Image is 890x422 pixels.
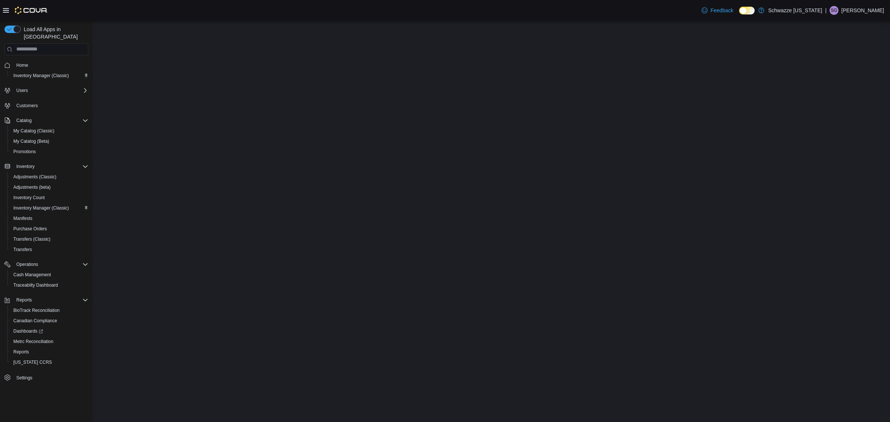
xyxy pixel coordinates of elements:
span: Canadian Compliance [13,318,57,324]
span: Inventory Manager (Classic) [10,204,88,212]
span: Traceabilty Dashboard [10,281,88,290]
button: Inventory Manager (Classic) [7,203,91,213]
div: Sierra Graham [830,6,838,15]
button: Inventory Manager (Classic) [7,70,91,81]
span: Adjustments (Classic) [10,172,88,181]
span: Inventory [13,162,88,171]
button: Settings [1,372,91,383]
span: Operations [16,261,38,267]
button: Catalog [1,115,91,126]
span: Inventory Count [10,193,88,202]
button: Canadian Compliance [7,316,91,326]
span: Cash Management [13,272,51,278]
span: Transfers [13,247,32,253]
span: Reports [10,347,88,356]
span: Purchase Orders [10,224,88,233]
a: Inventory Manager (Classic) [10,71,72,80]
button: Adjustments (beta) [7,182,91,192]
span: Customers [13,101,88,110]
span: Transfers (Classic) [10,235,88,244]
span: Traceabilty Dashboard [13,282,58,288]
button: Traceabilty Dashboard [7,280,91,290]
button: Transfers (Classic) [7,234,91,244]
button: Catalog [13,116,34,125]
span: Feedback [711,7,733,14]
span: Settings [13,373,88,382]
span: BioTrack Reconciliation [13,307,60,313]
button: Reports [13,296,35,304]
span: Load All Apps in [GEOGRAPHIC_DATA] [21,26,88,40]
span: Washington CCRS [10,358,88,367]
a: Purchase Orders [10,224,50,233]
button: Transfers [7,244,91,255]
span: Adjustments (beta) [13,184,51,190]
span: My Catalog (Classic) [13,128,55,134]
button: Operations [1,259,91,270]
button: Adjustments (Classic) [7,172,91,182]
span: Transfers (Classic) [13,236,50,242]
span: Promotions [10,147,88,156]
a: Settings [13,373,35,382]
a: Transfers (Classic) [10,235,53,244]
span: Home [13,60,88,70]
span: Reports [16,297,32,303]
button: Inventory [1,161,91,172]
button: Manifests [7,213,91,224]
span: SG [831,6,837,15]
span: Inventory [16,164,34,169]
span: Users [13,86,88,95]
span: Settings [16,375,32,381]
span: [US_STATE] CCRS [13,359,52,365]
span: Customers [16,103,38,109]
span: My Catalog (Beta) [10,137,88,146]
span: Manifests [13,215,32,221]
p: [PERSON_NAME] [841,6,884,15]
a: [US_STATE] CCRS [10,358,55,367]
nav: Complex example [4,57,88,402]
a: Transfers [10,245,35,254]
a: Traceabilty Dashboard [10,281,61,290]
span: Adjustments (beta) [10,183,88,192]
span: Manifests [10,214,88,223]
button: My Catalog (Classic) [7,126,91,136]
button: Cash Management [7,270,91,280]
button: Reports [7,347,91,357]
a: Reports [10,347,32,356]
span: Inventory Manager (Classic) [10,71,88,80]
span: Cash Management [10,270,88,279]
a: Metrc Reconciliation [10,337,56,346]
span: Purchase Orders [13,226,47,232]
button: Users [1,85,91,96]
button: Operations [13,260,41,269]
span: Canadian Compliance [10,316,88,325]
a: Dashboards [7,326,91,336]
button: Home [1,60,91,70]
button: Inventory [13,162,37,171]
a: My Catalog (Beta) [10,137,52,146]
a: Home [13,61,31,70]
span: Metrc Reconciliation [13,339,53,344]
button: BioTrack Reconciliation [7,305,91,316]
span: Inventory Manager (Classic) [13,73,69,79]
a: Canadian Compliance [10,316,60,325]
input: Dark Mode [739,7,755,14]
button: Metrc Reconciliation [7,336,91,347]
button: Users [13,86,31,95]
a: BioTrack Reconciliation [10,306,63,315]
p: | [825,6,827,15]
span: BioTrack Reconciliation [10,306,88,315]
span: Catalog [16,118,32,123]
span: Reports [13,349,29,355]
span: Metrc Reconciliation [10,337,88,346]
a: Feedback [699,3,736,18]
a: Dashboards [10,327,46,336]
a: Adjustments (beta) [10,183,54,192]
span: Home [16,62,28,68]
span: Dashboards [13,328,43,334]
span: Users [16,88,28,93]
button: My Catalog (Beta) [7,136,91,146]
span: Inventory Manager (Classic) [13,205,69,211]
p: Schwazze [US_STATE] [768,6,822,15]
span: Catalog [13,116,88,125]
